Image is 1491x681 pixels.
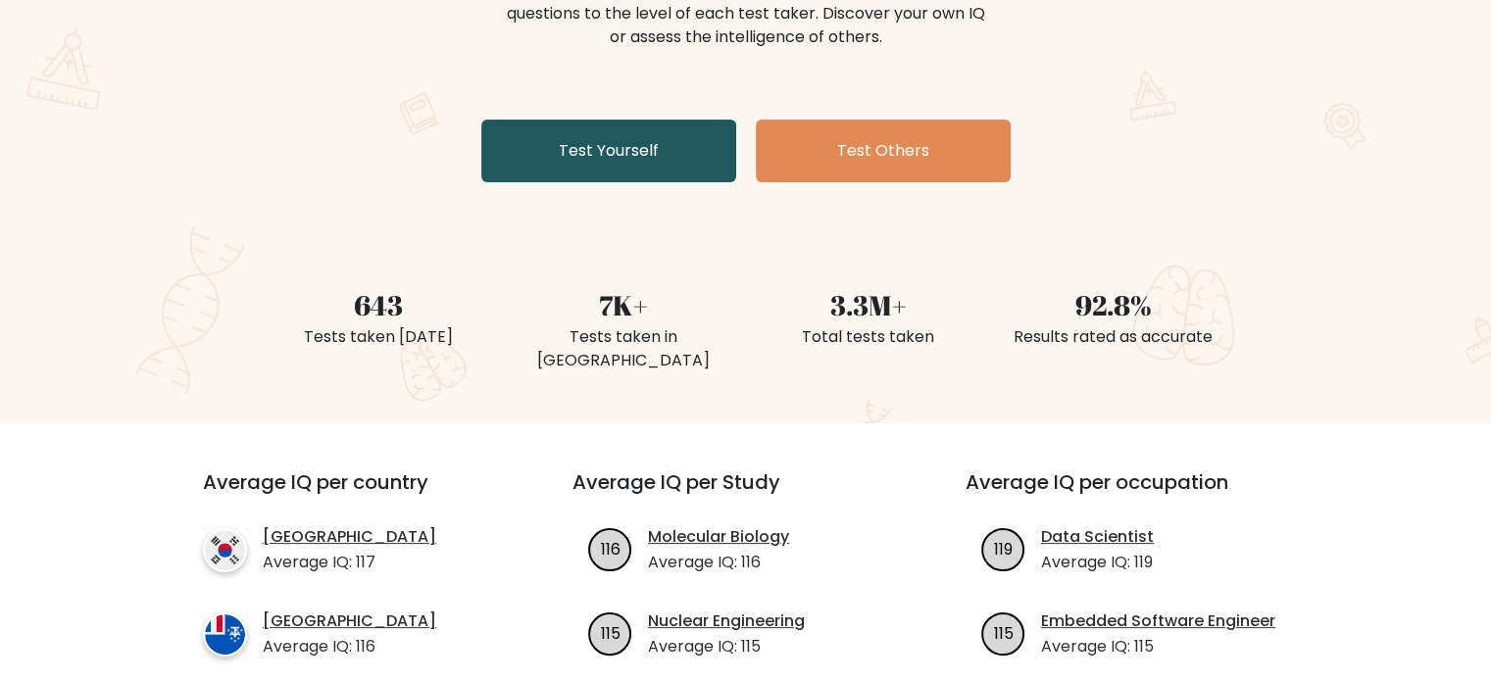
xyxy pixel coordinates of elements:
[203,470,502,517] h3: Average IQ per country
[758,284,979,325] div: 3.3M+
[203,528,247,572] img: country
[601,621,621,644] text: 115
[1041,551,1154,574] p: Average IQ: 119
[1041,609,1275,633] a: Embedded Software Engineer
[572,470,919,517] h3: Average IQ per Study
[263,551,436,574] p: Average IQ: 117
[1041,525,1154,549] a: Data Scientist
[994,621,1014,644] text: 115
[203,612,247,657] img: country
[756,120,1011,182] a: Test Others
[1041,635,1275,658] p: Average IQ: 115
[648,635,805,658] p: Average IQ: 115
[648,551,789,574] p: Average IQ: 116
[268,325,489,349] div: Tests taken [DATE]
[263,609,436,633] a: [GEOGRAPHIC_DATA]
[758,325,979,349] div: Total tests taken
[1003,325,1224,349] div: Results rated as accurate
[648,609,805,633] a: Nuclear Engineering
[263,525,436,549] a: [GEOGRAPHIC_DATA]
[513,325,734,372] div: Tests taken in [GEOGRAPHIC_DATA]
[648,525,789,549] a: Molecular Biology
[268,284,489,325] div: 643
[1003,284,1224,325] div: 92.8%
[966,470,1312,517] h3: Average IQ per occupation
[481,120,736,182] a: Test Yourself
[601,537,621,559] text: 116
[263,635,436,658] p: Average IQ: 116
[513,284,734,325] div: 7K+
[994,537,1013,559] text: 119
